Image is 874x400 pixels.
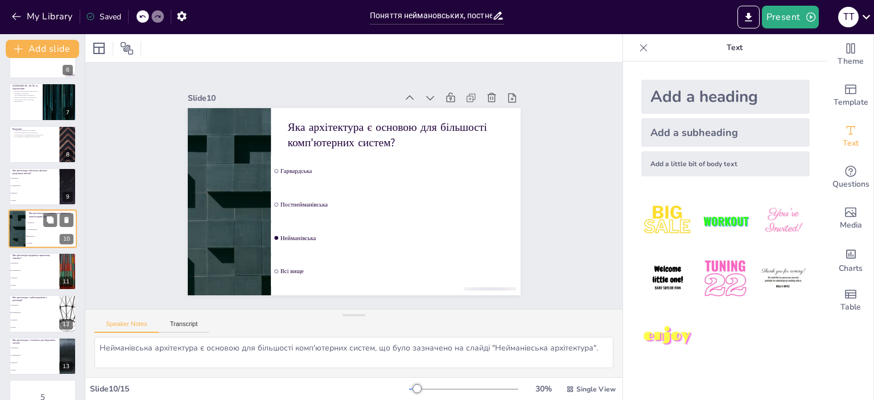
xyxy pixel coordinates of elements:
[838,6,859,28] button: T T
[9,337,76,375] div: 13
[190,197,427,204] span: Гарвардська
[29,212,73,218] p: Яка архітектура є основою для більшості комп'ютерних систем?
[11,354,59,356] span: Постнейманівська
[63,65,73,75] div: 6
[838,55,864,68] span: Theme
[9,7,77,26] button: My Library
[120,42,134,55] span: Position
[838,7,859,27] div: T T
[27,222,76,224] span: Гарвардська
[11,200,59,201] span: Всі вище
[699,252,752,305] img: 5.jpeg
[190,97,427,104] span: Всі вище
[828,116,873,157] div: Add text boxes
[641,252,694,305] img: 4.jpeg
[828,239,873,280] div: Add charts and graphs
[59,277,73,287] div: 11
[90,383,409,394] div: Slide 10 / 15
[190,130,427,137] span: Нейманівська
[11,319,59,320] span: Гарвардська
[59,319,73,329] div: 12
[843,137,859,150] span: Text
[576,385,616,394] span: Single View
[13,134,56,136] p: Перспективи постнейманівської архітектури
[11,347,59,348] span: Нейманівська
[757,195,810,248] img: 3.jpeg
[60,213,73,227] button: Delete Slide
[13,169,56,175] p: Яка архітектура забезпечує фізичне розділення пам'яті?
[13,97,39,99] p: Вартість гарвардської архітектури
[94,337,613,368] textarea: Нейманівська архітектура є основою для більшості комп'ютерних систем, що було зазначено на слайді...
[9,210,77,249] div: https://cdn.sendsteps.com/images/logo/sendsteps_logo_white.pnghttps://cdn.sendsteps.com/images/lo...
[9,295,76,332] div: 12
[641,195,694,248] img: 1.jpeg
[63,108,73,118] div: 7
[13,339,56,345] p: Яка архітектура є основною для вбудованих систем?
[699,195,752,248] img: 2.jpeg
[737,6,760,28] button: Export to PowerPoint
[9,168,76,205] div: https://cdn.sendsteps.com/images/logo/sendsteps_logo_white.pnghttps://cdn.sendsteps.com/images/lo...
[9,253,76,290] div: https://cdn.sendsteps.com/images/logo/sendsteps_logo_white.pnghttps://cdn.sendsteps.com/images/lo...
[11,362,59,363] span: Гарвардська
[11,178,59,179] span: Нейманівська
[840,219,862,232] span: Media
[310,268,520,279] div: Slide 10
[11,192,59,193] span: Гарвардська
[828,157,873,198] div: Get real-time input from your audience
[9,83,76,121] div: https://cdn.sendsteps.com/images/logo/sendsteps_logo_white.pnghttps://cdn.sendsteps.com/images/lo...
[27,236,76,237] span: Нейманівська
[13,84,39,90] p: [DEMOGRAPHIC_DATA] та перспективи
[13,127,56,130] p: Висновки
[9,126,76,163] div: https://cdn.sendsteps.com/images/logo/sendsteps_logo_white.pnghttps://cdn.sendsteps.com/images/lo...
[11,312,59,314] span: Постнейманівська
[43,213,57,227] button: Duplicate Slide
[13,130,56,132] p: Унікальні особливості архітектур
[13,254,56,260] p: Яка архітектура підтримує паралельну обробку?
[832,178,869,191] span: Questions
[641,310,694,363] img: 7.jpeg
[13,93,39,97] p: Складність реалізації постнейманівської архітектури
[641,151,810,176] div: Add a little bit of body text
[9,41,76,79] div: 6
[11,327,59,328] span: Всі вище
[370,7,492,24] input: Insert title
[11,369,59,370] span: Всі вище
[11,270,59,271] span: Постнейманівська
[13,131,56,134] p: Значення нейманівської архітектури
[834,96,868,109] span: Template
[60,234,73,245] div: 10
[63,192,73,202] div: 9
[27,229,76,230] span: Постнейманівська
[11,262,59,263] span: Нейманівська
[757,252,810,305] img: 6.jpeg
[6,40,79,58] button: Add slide
[762,6,819,28] button: Present
[13,296,56,302] p: Яка архітектура є найскладнішою у реалізації?
[11,305,59,306] span: Нейманівська
[59,361,73,372] div: 13
[641,80,810,114] div: Add a heading
[159,320,209,333] button: Transcript
[63,150,73,160] div: 8
[11,277,59,278] span: Гарвардська
[828,280,873,321] div: Add a table
[90,39,108,57] div: Layout
[653,34,817,61] p: Text
[839,262,863,275] span: Charts
[840,301,861,314] span: Table
[13,136,56,138] p: Дослідження в гарвардській архітектурі
[828,34,873,75] div: Change the overall theme
[11,284,59,286] span: Всі вище
[190,163,427,170] span: Постнейманівська
[828,75,873,116] div: Add ready made slides
[641,118,810,147] div: Add a subheading
[828,198,873,239] div: Add images, graphics, shapes or video
[13,90,39,93] p: Виклики нейманівської архітектури
[86,11,121,22] div: Saved
[204,221,420,252] p: Яка архітектура є основою для більшості комп'ютерних систем?
[13,99,39,103] p: Нові рішення для покращення ефективності
[94,320,159,333] button: Speaker Notes
[27,242,76,244] span: Всі вище
[530,383,557,394] div: 30 %
[11,185,59,186] span: Постнейманівська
